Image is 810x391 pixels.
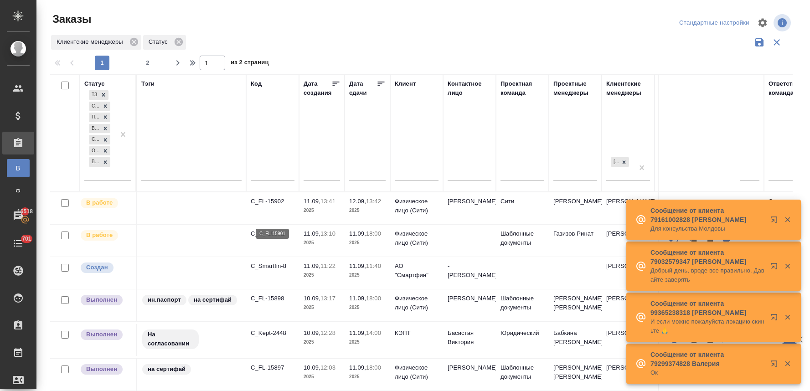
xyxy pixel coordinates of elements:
[443,257,496,289] td: - [PERSON_NAME]
[349,238,386,247] p: 2025
[143,35,186,50] div: Статус
[140,58,155,67] span: 2
[778,313,797,321] button: Закрыть
[395,363,439,381] p: Физическое лицо (Сити)
[765,355,787,376] button: Открыть в новой вкладке
[251,229,294,238] p: C_FL-15901
[304,271,340,280] p: 2025
[320,329,335,336] p: 12:28
[366,295,381,302] p: 18:00
[80,294,131,306] div: Выставляет ПМ после сдачи и проведения начислений. Последний этап для ПМа
[443,324,496,356] td: Басистая Виктория
[12,207,38,216] span: 16518
[366,230,381,237] p: 18:00
[88,156,111,168] div: ТЗ, Создан, Подтвержден, В работе, Сдан без статистики, Ожидание предоплаты, Выполнен
[602,192,655,224] td: [PERSON_NAME]
[50,12,91,26] span: Заказы
[366,364,381,371] p: 18:00
[602,324,655,356] td: [PERSON_NAME]
[304,230,320,237] p: 11.09,
[650,299,764,317] p: Сообщение от клиента 99365238318 [PERSON_NAME]
[778,216,797,224] button: Закрыть
[148,330,193,348] p: На согласовании
[349,79,377,98] div: Дата сдачи
[496,324,549,356] td: Юридический
[366,329,381,336] p: 14:00
[320,262,335,269] p: 11:22
[611,157,619,167] div: [PERSON_NAME]
[395,262,439,280] p: АО "Смартфин"
[231,57,269,70] span: из 2 страниц
[11,186,25,195] span: Ф
[304,295,320,302] p: 10.09,
[768,34,785,51] button: Сбросить фильтры
[395,197,439,215] p: Физическое лицо (Сити)
[496,359,549,391] td: Шаблонные документы
[88,89,109,101] div: ТЗ, Создан, Подтвержден, В работе, Сдан без статистики, Ожидание предоплаты, Выполнен
[366,198,381,205] p: 13:42
[395,229,439,247] p: Физическое лицо (Сити)
[2,232,34,255] a: 701
[349,262,366,269] p: 11.09,
[251,363,294,372] p: C_FL-15897
[500,79,544,98] div: Проектная команда
[194,295,232,304] p: на сертифай
[774,14,793,31] span: Посмотреть информацию
[349,295,366,302] p: 11.09,
[602,225,655,257] td: [PERSON_NAME]
[2,205,34,227] a: 16518
[443,192,496,224] td: [PERSON_NAME]
[320,230,335,237] p: 13:10
[80,197,131,209] div: Выставляет ПМ после принятия заказа от КМа
[7,182,30,200] a: Ф
[140,56,155,70] button: 2
[89,102,100,111] div: Создан
[89,124,100,134] div: В работе
[602,359,655,391] td: [PERSON_NAME]
[320,364,335,371] p: 12:03
[89,146,100,156] div: Ожидание предоплаты
[650,266,764,284] p: Добрый день, вроде все правильно. Давайте заверять
[86,295,117,304] p: Выполнен
[86,263,108,272] p: Создан
[304,372,340,381] p: 2025
[86,231,113,240] p: В работе
[304,238,340,247] p: 2025
[663,197,685,219] button: Обновить
[602,289,655,321] td: [PERSON_NAME]
[141,329,242,350] div: На согласовании
[549,192,602,224] td: [PERSON_NAME]
[443,359,496,391] td: [PERSON_NAME]
[650,368,764,377] p: Ок
[349,230,366,237] p: 11.09,
[251,79,262,88] div: Код
[304,198,320,205] p: 11.09,
[251,262,294,271] p: C_Smartfin-8
[7,159,30,177] a: В
[349,364,366,371] p: 11.09,
[84,79,105,88] div: Статус
[86,330,117,339] p: Выполнен
[89,113,100,122] div: Подтвержден
[349,329,366,336] p: 11.09,
[80,262,131,274] div: Выставляется автоматически при создании заказа
[251,329,294,338] p: C_Kept-2448
[304,329,320,336] p: 10.09,
[602,257,655,289] td: [PERSON_NAME]
[251,294,294,303] p: C_FL-15898
[86,198,113,207] p: В работе
[553,79,597,98] div: Проектные менеджеры
[650,317,764,335] p: И если можно пожалуйста локацию скиньте 🙏
[89,90,98,100] div: ТЗ
[778,262,797,270] button: Закрыть
[304,206,340,215] p: 2025
[304,364,320,371] p: 10.09,
[16,234,37,243] span: 701
[610,156,630,168] div: Лямина Надежда
[11,164,25,173] span: В
[349,198,366,205] p: 12.09,
[650,206,764,224] p: Сообщение от клиента 79161002828 [PERSON_NAME]
[650,248,764,266] p: Сообщение от клиента 79032579347 [PERSON_NAME]
[496,192,549,224] td: Сити
[141,294,242,306] div: ин.паспорт, на сертифай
